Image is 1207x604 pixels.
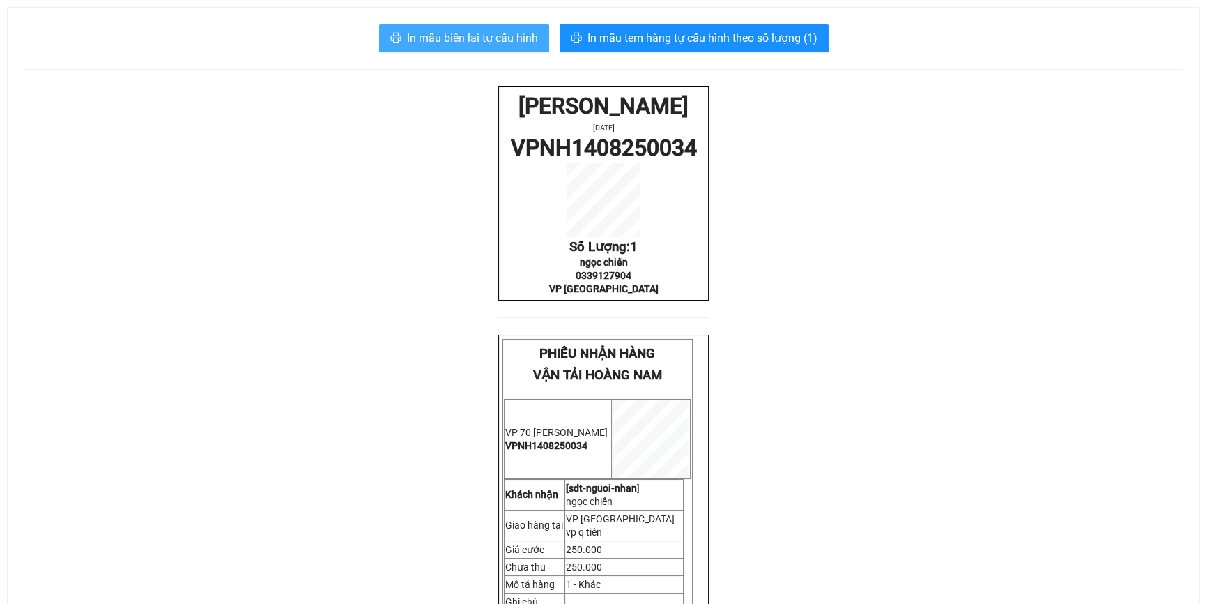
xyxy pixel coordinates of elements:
span: ngọc chiến [566,496,613,507]
span: 1 - Khác [566,579,601,590]
span: printer [390,32,401,45]
span: PHIẾU NHẬN HÀNG [539,346,655,361]
span: In mẫu biên lai tự cấu hình [407,29,538,47]
span: 250.000 [566,561,602,573]
button: printerIn mẫu biên lai tự cấu hình [379,24,549,52]
span: [PERSON_NAME] [518,93,689,119]
td: Giao hàng tại [504,510,564,541]
strong: Khách nhận [505,489,558,500]
span: ] [566,483,640,494]
span: VPNH1408250034 [510,135,696,161]
span: 0339127904 [576,270,631,281]
span: VP [GEOGRAPHIC_DATA] [566,513,675,524]
span: VPNH1408250034 [505,440,587,451]
span: printer [571,32,582,45]
span: VẬN TẢI HOÀNG NAM [533,368,662,383]
span: VP [GEOGRAPHIC_DATA] [548,283,658,294]
span: VP 70 [PERSON_NAME] [505,427,608,438]
span: 250.000 [566,544,602,555]
span: ngọc chiến [579,257,627,268]
span: Số Lượng: [569,239,638,255]
span: vp q tiến [566,527,602,538]
strong: [sdt-nguoi-nhan [566,483,637,494]
td: Mô tả hàng [504,575,564,593]
span: In mẫu tem hàng tự cấu hình theo số lượng (1) [587,29,817,47]
span: 1 [630,239,638,255]
td: Giá cước [504,541,564,558]
button: printerIn mẫu tem hàng tự cấu hình theo số lượng (1) [560,24,829,52]
span: [DATE] [592,123,614,133]
td: Chưa thu [504,558,564,575]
